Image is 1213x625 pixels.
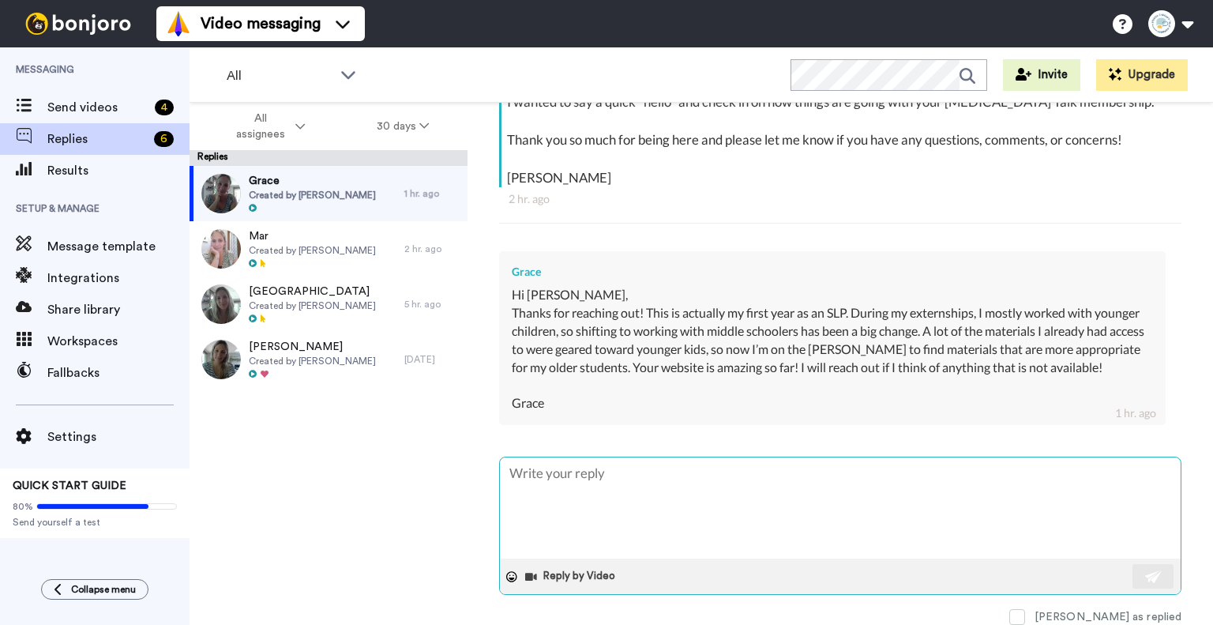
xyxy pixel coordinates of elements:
[249,339,376,355] span: [PERSON_NAME]
[47,161,190,180] span: Results
[228,111,292,142] span: All assignees
[47,363,190,382] span: Fallbacks
[201,340,241,379] img: 1b99856f-9be3-43ad-9fdf-2bf9eeb90ca5-thumb.jpg
[193,104,341,149] button: All assignees
[71,583,136,596] span: Collapse menu
[13,480,126,491] span: QUICK START GUIDE
[47,300,190,319] span: Share library
[190,221,468,277] a: MarCreated by [PERSON_NAME]2 hr. ago
[47,98,148,117] span: Send videos
[190,277,468,332] a: [GEOGRAPHIC_DATA]Created by [PERSON_NAME]5 hr. ago
[249,355,376,367] span: Created by [PERSON_NAME]
[249,299,376,312] span: Created by [PERSON_NAME]
[190,166,468,221] a: GraceCreated by [PERSON_NAME]1 hr. ago
[507,55,1177,187] div: Hi [PERSON_NAME], I wanted to say a quick "hello" and check in on how things are going with your ...
[1145,570,1162,583] img: send-white.svg
[166,11,191,36] img: vm-color.svg
[13,516,177,529] span: Send yourself a test
[249,228,376,244] span: Mar
[47,269,190,288] span: Integrations
[524,565,620,589] button: Reply by Video
[47,332,190,351] span: Workspaces
[201,284,241,324] img: f8109c77-4113-4b96-9cc9-5b6005454e31-thumb.jpg
[1003,59,1080,91] button: Invite
[154,131,174,147] div: 6
[249,284,376,299] span: [GEOGRAPHIC_DATA]
[47,427,190,446] span: Settings
[47,130,148,149] span: Replies
[1096,59,1188,91] button: Upgrade
[201,13,321,35] span: Video messaging
[227,66,332,85] span: All
[404,353,460,366] div: [DATE]
[41,579,148,600] button: Collapse menu
[190,332,468,387] a: [PERSON_NAME]Created by [PERSON_NAME][DATE]
[201,229,241,269] img: a3cbf27b-094d-4bc0-8d63-2a565c4efe9b-thumb.jpg
[19,13,137,35] img: bj-logo-header-white.svg
[404,187,460,200] div: 1 hr. ago
[404,298,460,311] div: 5 hr. ago
[512,264,1153,280] div: Grace
[1115,405,1156,421] div: 1 hr. ago
[201,174,241,213] img: 5687e945-a0df-4f22-8b22-db4c890cccf8-thumb.jpg
[249,189,376,201] span: Created by [PERSON_NAME]
[155,100,174,115] div: 4
[190,150,468,166] div: Replies
[404,243,460,255] div: 2 hr. ago
[249,173,376,189] span: Grace
[47,237,190,256] span: Message template
[341,112,465,141] button: 30 days
[13,500,33,513] span: 80%
[1035,609,1181,625] div: [PERSON_NAME] as replied
[512,286,1153,412] div: Hi [PERSON_NAME], Thanks for reaching out! This is actually my first year as an SLP. During my ex...
[509,191,1172,207] div: 2 hr. ago
[249,244,376,257] span: Created by [PERSON_NAME]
